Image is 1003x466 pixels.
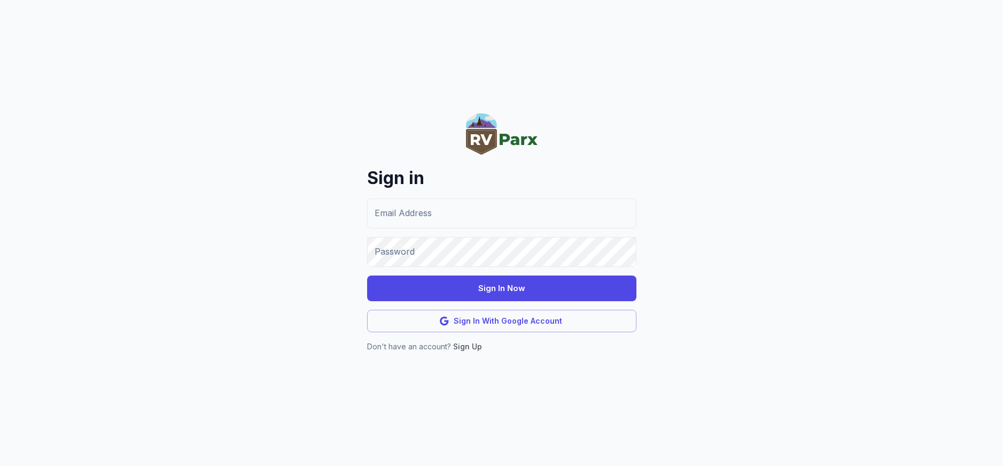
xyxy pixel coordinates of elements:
p: Don't have an account? [367,341,636,353]
a: Sign Up [453,342,482,351]
button: Sign In With Google Account [367,310,636,333]
button: Sign In Now [367,276,636,301]
h4: Sign in [367,166,636,190]
img: RVParx.com [466,113,538,155]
